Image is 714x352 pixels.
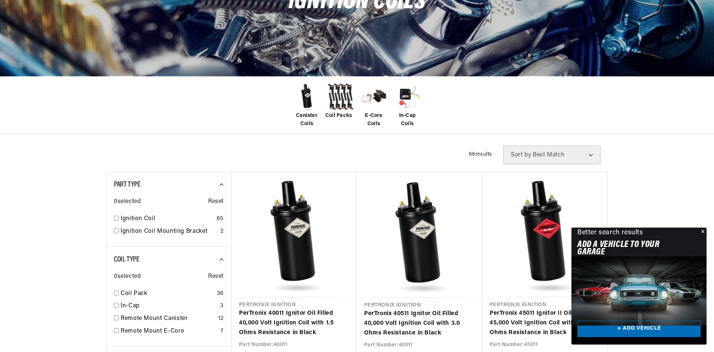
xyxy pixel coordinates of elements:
a: PerTronix 45011 Ignitor II Oil Filled 45,000 Volt Ignition Coil with 0.6 Ohms Resistance in Black [490,309,600,337]
a: In-Cap Coils In-Cap Coils [392,82,422,129]
div: 2 [220,227,224,237]
button: Close [698,228,707,237]
a: In-Cap [121,301,217,311]
a: Canister Coils Canister Coils [292,82,322,129]
span: Canister Coils [292,112,322,129]
div: 3 [220,301,224,311]
span: In-Cap Coils [392,112,422,129]
div: 12 [218,314,224,324]
a: Coil Packs Coil Packs [325,82,355,120]
img: In-Cap Coils [392,82,422,112]
a: PerTronix 40011 Ignitor Oil Filled 40,000 Volt Ignition Coil with 1.5 Ohms Resistance in Black [239,309,349,337]
span: Coil Packs [325,112,352,120]
span: 68 results [469,152,492,157]
div: 7 [220,327,224,336]
span: E-Core Coils [359,112,389,129]
div: 65 [217,214,224,224]
select: Sort by [503,146,600,164]
a: E-Core Coils E-Core Coils [359,82,389,129]
a: PerTronix 40511 Ignitor Oil Filled 40,000 Volt Ignition Coil with 3.0 Ohms Resistance in Black [364,309,475,338]
a: + ADD VEHICLE [577,321,701,337]
img: Coil Packs [325,82,355,112]
span: Reset [208,272,224,282]
span: 0 selected [114,272,141,282]
a: Remote Mount Canister [121,314,215,324]
img: E-Core Coils [359,82,389,112]
span: Part Type [114,181,140,188]
a: Ignition Coil Mounting Bracket [121,227,217,237]
a: Remote Mount E-Core [121,327,217,336]
span: Coil Type [114,256,139,263]
span: Reset [208,197,224,207]
span: 0 selected [114,197,141,207]
a: Ignition Coil [121,214,214,224]
a: Coil Pack [121,289,214,299]
span: Sort by [511,152,531,158]
div: 36 [217,289,224,299]
img: Canister Coils [292,82,322,112]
